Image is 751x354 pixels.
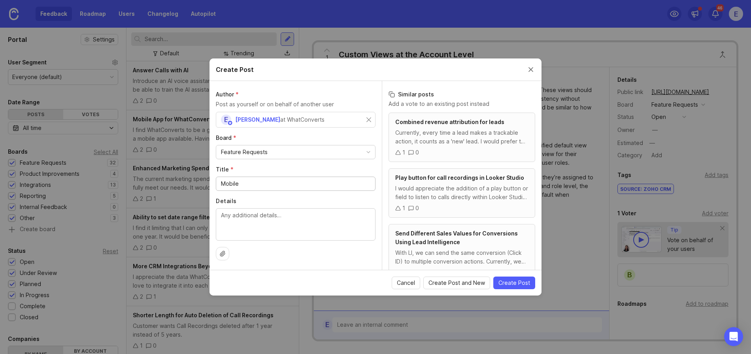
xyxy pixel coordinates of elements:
input: Short, descriptive title [221,179,370,188]
span: Create Post and New [428,279,485,287]
p: Post as yourself or on behalf of another user [216,100,375,109]
h2: Create Post [216,65,254,74]
span: [PERSON_NAME] [235,116,280,123]
div: With LI, we can send the same conversion (Click ID) to multiple conversion actions. Currently, we... [395,249,528,266]
span: Board (required) [216,134,236,141]
button: Cancel [392,277,420,289]
p: Add a vote to an existing post instead [389,100,535,108]
div: 1 [402,148,405,157]
div: Currently, every time a lead makes a trackable action, it counts as a 'new' lead. I would prefer ... [395,128,528,146]
span: Title (required) [216,166,234,173]
div: Feature Requests [221,148,268,156]
span: Create Post [498,279,530,287]
div: I would appreciate the addition of a play button or field to listen to calls directly within Look... [395,184,528,201]
div: E [221,115,231,125]
img: member badge [227,120,233,126]
div: 1 [402,204,405,213]
div: at WhatConverts [280,115,325,124]
button: Create Post [493,277,535,289]
span: Cancel [397,279,415,287]
span: Author (required) [216,91,239,98]
a: Combined revenue attribution for leadsCurrently, every time a lead makes a trackable action, it c... [389,113,535,162]
div: 0 [415,148,419,157]
h3: Similar posts [389,90,535,98]
div: 1 [402,268,405,277]
div: 0 [415,268,419,277]
span: Combined revenue attribution for leads [395,119,504,125]
span: Send Different Sales Values for Conversions Using Lead Intelligence [395,230,518,245]
button: Close create post modal [526,65,535,74]
div: 0 [415,204,419,213]
label: Details [216,197,375,205]
div: Open Intercom Messenger [724,327,743,346]
span: Play button for call recordings in Looker Studio [395,174,524,181]
button: Create Post and New [423,277,490,289]
a: Send Different Sales Values for Conversions Using Lead IntelligenceWith LI, we can send the same ... [389,224,535,282]
a: Play button for call recordings in Looker StudioI would appreciate the addition of a play button ... [389,168,535,218]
